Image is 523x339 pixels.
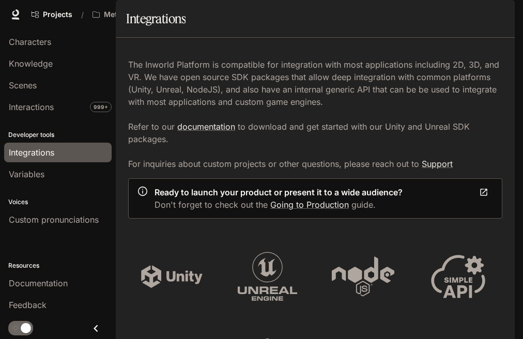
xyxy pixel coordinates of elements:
[155,198,403,211] p: Don't forget to check out the guide.
[422,159,453,169] a: Support
[77,9,88,20] div: /
[177,121,235,132] a: documentation
[155,186,403,198] p: Ready to launch your product or present it to a wide audience?
[128,58,502,170] p: The Inworld Platform is compatible for integration with most applications including 2D, 3D, and V...
[270,199,349,210] a: Going to Production
[104,10,152,19] p: MetalityVerse
[27,4,77,25] a: Go to projects
[43,10,72,19] span: Projects
[88,4,168,25] button: All workspaces
[126,8,186,29] h1: Integrations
